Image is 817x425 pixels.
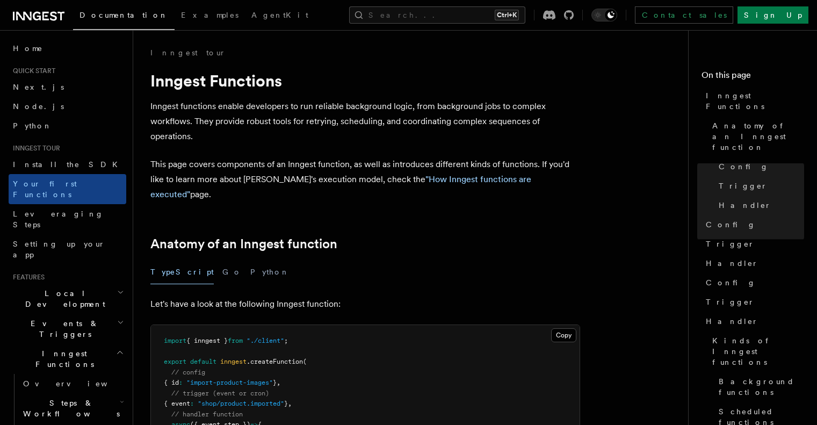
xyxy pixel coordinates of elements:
[13,121,52,130] span: Python
[702,86,804,116] a: Inngest Functions
[150,47,226,58] a: Inngest tour
[284,400,288,407] span: }
[714,372,804,402] a: Background functions
[198,400,284,407] span: "shop/product.imported"
[712,335,804,368] span: Kinds of Inngest functions
[288,400,292,407] span: ,
[9,204,126,234] a: Leveraging Steps
[719,181,768,191] span: Trigger
[702,312,804,331] a: Handler
[706,219,756,230] span: Config
[164,358,186,365] span: export
[708,116,804,157] a: Anatomy of an Inngest function
[9,77,126,97] a: Next.js
[13,240,105,259] span: Setting up your app
[714,176,804,196] a: Trigger
[702,273,804,292] a: Config
[222,260,242,284] button: Go
[79,11,168,19] span: Documentation
[171,390,269,397] span: // trigger (event or cron)
[73,3,175,30] a: Documentation
[13,160,124,169] span: Install the SDK
[247,337,284,344] span: "./client"
[273,379,277,386] span: }
[702,215,804,234] a: Config
[9,174,126,204] a: Your first Functions
[708,331,804,372] a: Kinds of Inngest functions
[9,344,126,374] button: Inngest Functions
[19,398,120,419] span: Steps & Workflows
[164,337,186,344] span: import
[150,297,580,312] p: Let's have a look at the following Inngest function:
[738,6,808,24] a: Sign Up
[23,379,134,388] span: Overview
[13,43,43,54] span: Home
[171,369,205,376] span: // config
[13,179,77,199] span: Your first Functions
[702,254,804,273] a: Handler
[284,337,288,344] span: ;
[245,3,315,29] a: AgentKit
[706,277,756,288] span: Config
[719,200,771,211] span: Handler
[349,6,525,24] button: Search...Ctrl+K
[706,258,758,269] span: Handler
[175,3,245,29] a: Examples
[19,393,126,423] button: Steps & Workflows
[702,292,804,312] a: Trigger
[186,379,273,386] span: "import-product-images"
[9,284,126,314] button: Local Development
[150,71,580,90] h1: Inngest Functions
[706,316,758,327] span: Handler
[247,358,303,365] span: .createFunction
[164,379,179,386] span: { id
[702,69,804,86] h4: On this page
[9,155,126,174] a: Install the SDK
[250,260,290,284] button: Python
[9,67,55,75] span: Quick start
[706,239,755,249] span: Trigger
[9,273,45,282] span: Features
[706,297,755,307] span: Trigger
[9,318,117,340] span: Events & Triggers
[9,144,60,153] span: Inngest tour
[714,196,804,215] a: Handler
[706,90,804,112] span: Inngest Functions
[712,120,804,153] span: Anatomy of an Inngest function
[719,376,804,398] span: Background functions
[179,379,183,386] span: :
[719,161,769,172] span: Config
[228,337,243,344] span: from
[635,6,733,24] a: Contact sales
[181,11,238,19] span: Examples
[220,358,247,365] span: inngest
[702,234,804,254] a: Trigger
[714,157,804,176] a: Config
[190,358,216,365] span: default
[9,348,116,370] span: Inngest Functions
[303,358,307,365] span: (
[9,39,126,58] a: Home
[150,157,580,202] p: This page covers components of an Inngest function, as well as introduces different kinds of func...
[171,410,243,418] span: // handler function
[591,9,617,21] button: Toggle dark mode
[19,374,126,393] a: Overview
[13,210,104,229] span: Leveraging Steps
[9,97,126,116] a: Node.js
[277,379,280,386] span: ,
[150,236,337,251] a: Anatomy of an Inngest function
[251,11,308,19] span: AgentKit
[9,314,126,344] button: Events & Triggers
[13,83,64,91] span: Next.js
[150,99,580,144] p: Inngest functions enable developers to run reliable background logic, from background jobs to com...
[9,116,126,135] a: Python
[495,10,519,20] kbd: Ctrl+K
[9,234,126,264] a: Setting up your app
[9,288,117,309] span: Local Development
[13,102,64,111] span: Node.js
[186,337,228,344] span: { inngest }
[551,328,576,342] button: Copy
[190,400,194,407] span: :
[164,400,190,407] span: { event
[150,260,214,284] button: TypeScript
